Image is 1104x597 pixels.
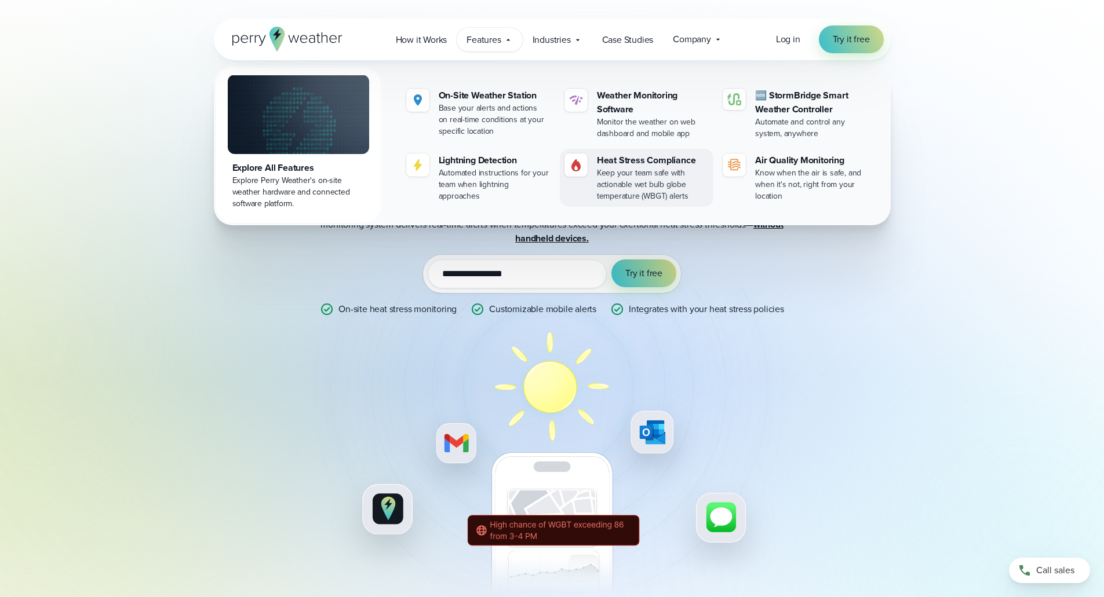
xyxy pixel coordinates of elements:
[386,28,457,52] a: How it Works
[755,89,867,116] div: 🆕 StormBridge Smart Weather Controller
[727,158,741,172] img: aqi-icon.svg
[629,302,784,316] p: Integrates with your heat stress policies
[597,167,709,202] div: Keep your team safe with actionable wet bulb globe temperature (WBGT) alerts
[592,28,664,52] a: Case Studies
[673,32,711,46] span: Company
[755,116,867,140] div: Automate and control any system, anywhere
[602,33,654,47] span: Case Studies
[833,32,870,46] span: Try it free
[718,149,872,207] a: Air Quality Monitoring Know when the air is safe, and when it's not, right from your location
[533,33,571,47] span: Industries
[1009,558,1090,583] a: Call sales
[1036,563,1074,577] span: Call sales
[439,89,551,102] div: On-Site Weather Station
[755,167,867,202] div: Know when the air is safe, and when it's not, right from your location
[597,89,709,116] div: Weather Monitoring Software
[569,158,583,172] img: Gas.svg
[819,25,884,53] a: Try it free
[411,93,425,107] img: Location.svg
[338,302,457,316] p: On-site heat stress monitoring
[560,149,713,207] a: Heat Stress Compliance Keep your team safe with actionable wet bulb globe temperature (WBGT) alerts
[597,116,709,140] div: Monitor the weather on web dashboard and mobile app
[560,84,713,144] a: Weather Monitoring Software Monitor the weather on web dashboard and mobile app
[611,259,676,287] button: Try it free
[569,93,583,107] img: software-icon.svg
[467,33,501,47] span: Features
[727,93,741,105] img: stormbridge-icon-V6.svg
[411,158,425,172] img: lightning-icon.svg
[216,68,381,223] a: Explore All Features Explore Perry Weather's on-site weather hardware and connected software plat...
[402,84,555,142] a: On-Site Weather Station Base your alerts and actions on real-time conditions at your specific loc...
[439,167,551,202] div: Automated instructions for your team when lightning approaches
[776,32,800,46] a: Log in
[402,149,555,207] a: Lightning Detection Automated instructions for your team when lightning approaches
[597,153,709,167] div: Heat Stress Compliance
[718,84,872,144] a: 🆕 StormBridge Smart Weather Controller Automate and control any system, anywhere
[439,102,551,137] div: Base your alerts and actions on real-time conditions at your specific location
[515,218,783,245] strong: without handheld devices.
[232,161,365,175] div: Explore All Features
[439,153,551,167] div: Lightning Detection
[489,302,596,316] p: Customizable mobile alerts
[625,266,662,280] span: Try it free
[396,33,447,47] span: How it Works
[755,153,867,167] div: Air Quality Monitoring
[232,175,365,210] div: Explore Perry Weather's on-site weather hardware and connected software platform.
